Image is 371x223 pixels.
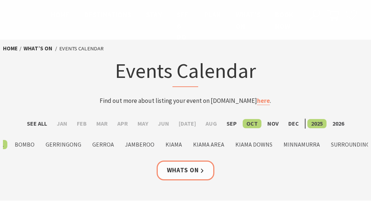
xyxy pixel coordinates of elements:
label: Minnamurra [280,140,324,149]
label: Kiama [162,140,186,149]
label: Gerringong [42,140,85,149]
label: Oct [243,119,261,128]
label: Feb [73,119,90,128]
label: Jan [53,119,71,128]
span: Home [51,10,69,19]
span: Plan [204,10,221,19]
label: Bombo [11,140,38,149]
label: Apr [114,119,132,128]
label: Aug [202,119,221,128]
a: here [257,97,270,105]
label: Mar [93,119,111,128]
a: Whats On [157,161,215,180]
label: Jun [154,119,173,128]
label: Nov [264,119,282,128]
label: 2026 [329,119,348,128]
label: See All [23,119,51,128]
label: Kiama Area [189,140,228,149]
label: [DATE] [175,119,200,128]
span: Stay [146,10,162,19]
span: Book now [275,10,293,30]
label: Gerroa [89,140,118,149]
label: Dec [285,119,303,128]
label: Sep [223,119,240,128]
p: Find out more about listing your event on [DOMAIN_NAME] . [65,96,306,106]
label: May [134,119,152,128]
label: 2025 [307,119,327,128]
h1: Events Calendar [65,57,306,87]
span: What’s On [236,10,260,30]
nav: Main Menu [43,9,301,43]
span: Destinations [84,10,131,19]
label: Kiama Downs [232,140,276,149]
label: Jamberoo [121,140,158,149]
span: See & Do [176,10,188,42]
